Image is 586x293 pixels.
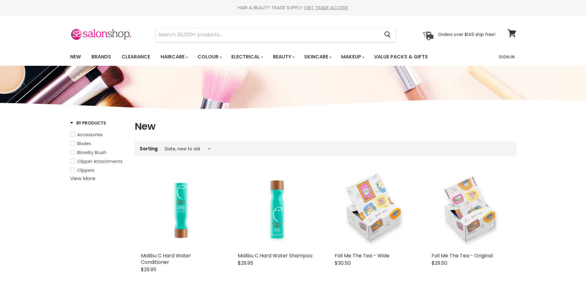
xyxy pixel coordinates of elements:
[238,259,253,267] span: $29.95
[157,171,203,249] img: Malibu C Hard Water Conditioner
[77,141,91,147] span: Blades
[77,132,103,138] span: Accessories
[66,48,464,66] ul: Main menu
[66,50,86,63] a: New
[77,158,122,164] span: Clipper Attachments
[70,175,95,182] a: View More
[238,171,316,249] a: Malibu C Hard Water Shampoo Malibu C Hard Water Shampoo
[432,171,510,249] a: Foil Me The Tea - Original Foil Me The Tea - Original
[335,252,389,259] a: Foil Me The Tea - Wide
[77,167,94,173] span: Clippers
[335,259,351,267] span: $30.50
[70,149,127,156] a: Blowdry Brush
[117,50,155,63] a: Clearance
[141,252,191,266] a: Malibu C Hard Water Conditioner
[438,32,495,37] p: Orders over $149 ship free!
[337,50,368,63] a: Makeup
[193,50,225,63] a: Colour
[70,167,127,174] a: Clippers
[432,259,447,267] span: $29.50
[227,50,267,63] a: Electrical
[62,5,524,11] div: HAIR & BEAUTY TRADE SUPPLY |
[135,120,516,133] h1: New
[141,266,156,273] span: $29.95
[254,171,300,249] img: Malibu C Hard Water Shampoo
[369,50,433,63] a: Value Packs & Gifts
[238,252,313,259] a: Malibu C Hard Water Shampoo
[268,50,298,63] a: Beauty
[305,4,348,11] a: GET TRADE ACCESS
[335,171,413,249] img: Foil Me The Tea - Wide
[432,171,510,249] img: Foil Me The Tea - Original
[70,140,127,147] a: Blades
[70,158,127,165] a: Clipper Attachments
[141,171,219,249] a: Malibu C Hard Water Conditioner Malibu C Hard Water Conditioner
[70,131,127,138] a: Accessories
[156,50,192,63] a: Haircare
[87,50,116,63] a: Brands
[335,171,413,249] a: Foil Me The Tea - Wide Foil Me The Tea - Wide
[77,149,106,156] span: Blowdry Brush
[62,48,524,66] nav: Main
[495,50,518,63] a: Sign In
[140,146,158,151] label: Sorting
[432,252,493,259] a: Foil Me The Tea - Original
[380,28,396,42] button: Search
[155,27,396,42] form: Product
[155,28,380,42] input: Search
[300,50,335,63] a: Skincare
[70,120,106,126] h3: By Products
